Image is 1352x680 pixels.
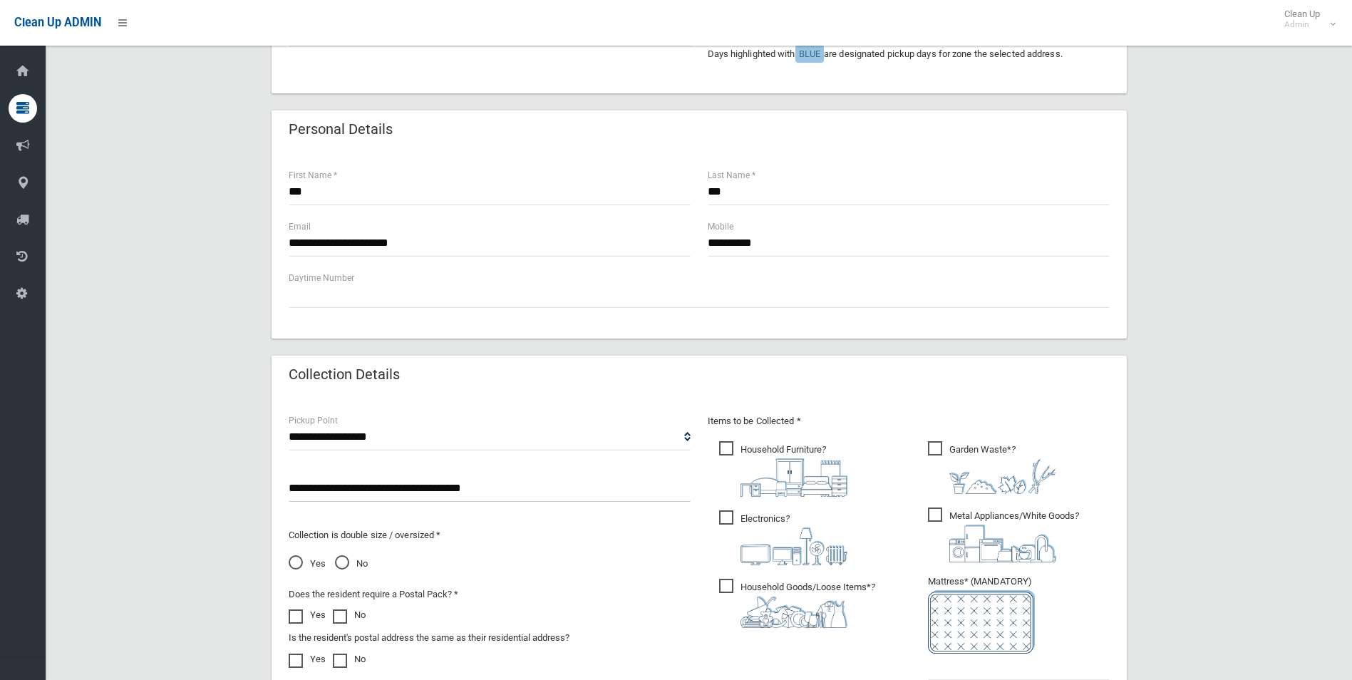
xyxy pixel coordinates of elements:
[272,115,410,143] header: Personal Details
[928,590,1035,654] img: e7408bece873d2c1783593a074e5cb2f.png
[289,607,326,624] label: Yes
[740,596,847,628] img: b13cc3517677393f34c0a387616ef184.png
[719,441,847,497] span: Household Furniture
[1284,19,1320,30] small: Admin
[928,508,1079,562] span: Metal Appliances/White Goods
[740,444,847,497] i: ?
[333,651,366,668] label: No
[1277,9,1334,30] span: Clean Up
[949,525,1056,562] img: 36c1b0289cb1767239cdd3de9e694f19.png
[740,527,847,565] img: 394712a680b73dbc3d2a6a3a7ffe5a07.png
[708,46,1110,63] p: Days highlighted with are designated pickup days for zone the selected address.
[289,527,691,544] p: Collection is double size / oversized *
[335,555,368,572] span: No
[289,586,458,603] label: Does the resident require a Postal Pack? *
[289,555,326,572] span: Yes
[333,607,366,624] label: No
[14,16,101,29] span: Clean Up ADMIN
[740,458,847,497] img: aa9efdbe659d29b613fca23ba79d85cb.png
[708,413,1110,430] p: Items to be Collected *
[719,510,847,565] span: Electronics
[799,48,820,59] span: BLUE
[949,510,1079,562] i: ?
[928,441,1056,494] span: Garden Waste*
[740,582,875,628] i: ?
[289,651,326,668] label: Yes
[289,629,569,646] label: Is the resident's postal address the same as their residential address?
[272,361,417,388] header: Collection Details
[719,579,875,628] span: Household Goods/Loose Items*
[928,576,1110,654] span: Mattress* (MANDATORY)
[949,458,1056,494] img: 4fd8a5c772b2c999c83690221e5242e0.png
[949,444,1056,494] i: ?
[740,513,847,565] i: ?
